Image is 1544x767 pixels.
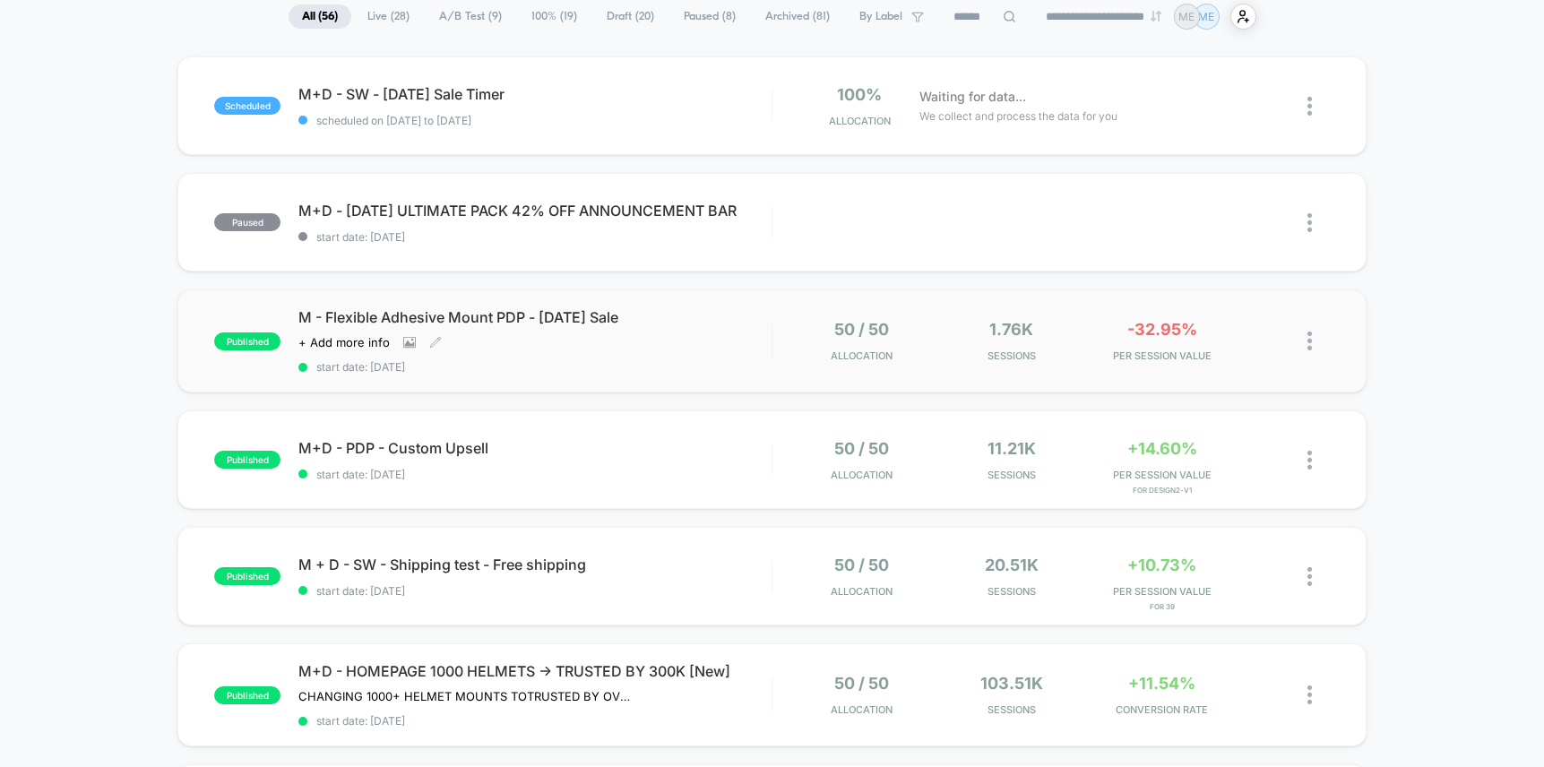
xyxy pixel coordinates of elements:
[1307,451,1312,470] img: close
[988,439,1036,458] span: 11.21k
[214,97,280,115] span: scheduled
[831,469,893,481] span: Allocation
[426,4,515,29] span: A/B Test ( 9 )
[298,114,772,127] span: scheduled on [DATE] to [DATE]
[834,439,889,458] span: 50 / 50
[919,108,1117,125] span: We collect and process the data for you
[1151,11,1161,22] img: end
[289,4,351,29] span: All ( 56 )
[298,689,631,703] span: CHANGING 1000+ HELMET MOUNTS TOTRUSTED BY OVER 300,000 RIDERS ON HOMEPAGE DESKTOP AND MOBILE
[831,585,893,598] span: Allocation
[214,213,280,231] span: paused
[214,686,280,704] span: published
[214,567,280,585] span: published
[298,556,772,573] span: M + D - SW - Shipping test - Free shipping
[298,230,772,244] span: start date: [DATE]
[1307,332,1312,350] img: close
[1128,674,1195,693] span: +11.54%
[1127,320,1197,339] span: -32.95%
[518,4,591,29] span: 100% ( 19 )
[980,674,1043,693] span: 103.51k
[1307,685,1312,704] img: close
[1198,10,1214,23] p: ME
[298,202,772,220] span: M+D - [DATE] ULTIMATE PACK 42% OFF ANNOUNCEMENT BAR
[834,320,889,339] span: 50 / 50
[1091,486,1233,495] span: for Design2-V1
[593,4,668,29] span: Draft ( 20 )
[834,556,889,574] span: 50 / 50
[941,349,1083,362] span: Sessions
[859,10,902,23] span: By Label
[941,585,1083,598] span: Sessions
[989,320,1033,339] span: 1.76k
[1091,703,1233,716] span: CONVERSION RATE
[941,703,1083,716] span: Sessions
[298,468,772,481] span: start date: [DATE]
[214,332,280,350] span: published
[1178,10,1195,23] p: ME
[941,469,1083,481] span: Sessions
[298,662,772,680] span: M+D - HOMEPAGE 1000 HELMETS -> TRUSTED BY 300K [New]
[298,439,772,457] span: M+D - PDP - Custom Upsell
[214,451,280,469] span: published
[1127,439,1197,458] span: +14.60%
[1091,349,1233,362] span: PER SESSION VALUE
[1091,602,1233,611] span: for 39
[1091,585,1233,598] span: PER SESSION VALUE
[919,87,1026,107] span: Waiting for data...
[837,85,882,104] span: 100%
[670,4,749,29] span: Paused ( 8 )
[752,4,843,29] span: Archived ( 81 )
[829,115,891,127] span: Allocation
[298,335,390,349] span: + Add more info
[1127,556,1196,574] span: +10.73%
[298,85,772,103] span: M+D - SW - [DATE] Sale Timer
[985,556,1039,574] span: 20.51k
[1307,213,1312,232] img: close
[831,349,893,362] span: Allocation
[834,674,889,693] span: 50 / 50
[298,584,772,598] span: start date: [DATE]
[298,308,772,326] span: M - Flexible Adhesive Mount PDP - [DATE] Sale
[354,4,423,29] span: Live ( 28 )
[298,714,772,728] span: start date: [DATE]
[831,703,893,716] span: Allocation
[1307,567,1312,586] img: close
[1091,469,1233,481] span: PER SESSION VALUE
[1307,97,1312,116] img: close
[298,360,772,374] span: start date: [DATE]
